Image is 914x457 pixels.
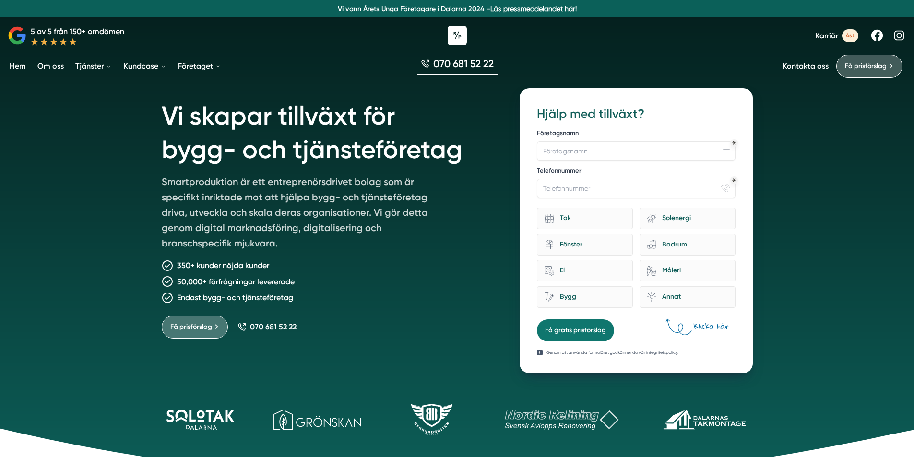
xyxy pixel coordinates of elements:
span: 4st [842,29,858,42]
a: Om oss [36,54,66,78]
p: 50,000+ förfrågningar levererade [177,276,295,288]
input: Företagsnamn [537,141,735,161]
label: Företagsnamn [537,129,735,140]
h3: Hjälp med tillväxt? [537,105,735,123]
span: Karriär [815,31,838,40]
a: Kundcase [121,54,168,78]
a: Hem [8,54,28,78]
p: Genom att använda formuläret godkänner du vår integritetspolicy. [546,349,678,356]
button: Få gratis prisförslag [537,319,614,341]
div: Obligatoriskt [732,178,736,182]
a: Företaget [176,54,223,78]
span: 070 681 52 22 [433,57,494,70]
p: Endast bygg- och tjänsteföretag [177,292,293,304]
a: Läs pressmeddelandet här! [490,5,577,12]
label: Telefonnummer [537,166,735,177]
p: Vi vann Årets Unga Företagare i Dalarna 2024 – [4,4,910,13]
a: 070 681 52 22 [417,57,498,75]
a: Få prisförslag [836,55,902,78]
p: Smartproduktion är ett entreprenörsdrivet bolag som är specifikt inriktade mot att hjälpa bygg- o... [162,174,438,255]
a: Få prisförslag [162,316,228,339]
p: 350+ kunder nöjda kunder [177,259,269,271]
h1: Vi skapar tillväxt för bygg- och tjänsteföretag [162,88,497,174]
div: Obligatoriskt [732,141,736,145]
a: Tjänster [73,54,114,78]
span: 070 681 52 22 [250,322,297,331]
span: Få prisförslag [845,61,887,71]
p: 5 av 5 från 150+ omdömen [31,25,124,37]
a: Karriär 4st [815,29,858,42]
a: 070 681 52 22 [237,322,297,331]
span: Få prisförslag [170,322,212,332]
input: Telefonnummer [537,179,735,198]
a: Kontakta oss [783,61,829,70]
